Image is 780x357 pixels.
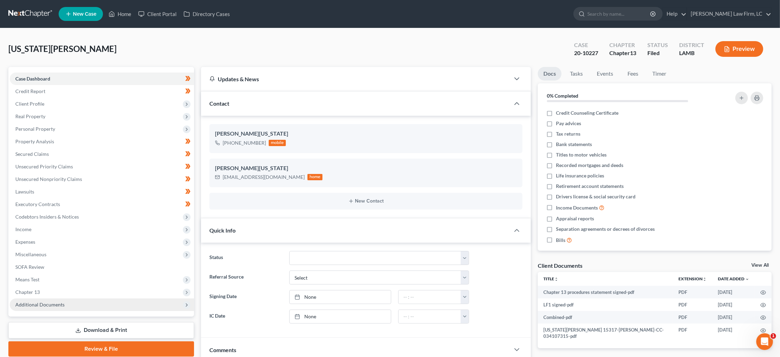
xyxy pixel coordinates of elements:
div: 20-10227 [574,49,598,57]
span: Titles to motor vehicles [556,151,607,158]
input: Search by name... [587,7,651,20]
a: Directory Cases [180,8,233,20]
button: New Contact [215,198,517,204]
i: expand_more [745,277,749,281]
a: Review & File [8,341,194,357]
a: Events [591,67,619,81]
a: SOFA Review [10,261,194,273]
div: Filed [647,49,668,57]
a: Extensionunfold_more [678,276,707,281]
div: District [679,41,704,49]
span: Comments [209,347,236,353]
span: Recorded mortgages and deeds [556,162,623,169]
td: Chapter 13 procedures statement signed-pdf [538,286,673,298]
span: Bills [556,237,565,244]
span: Real Property [15,113,45,119]
div: Case [574,41,598,49]
span: Credit Report [15,88,45,94]
label: Signing Date [206,290,286,304]
a: [PERSON_NAME] Law Firm, LC [687,8,771,20]
span: Miscellaneous [15,251,46,257]
span: Executory Contracts [15,201,60,207]
div: [EMAIL_ADDRESS][DOMAIN_NAME] [223,174,305,181]
span: Unsecured Priority Claims [15,164,73,169]
div: mobile [269,140,286,146]
a: None [290,290,391,304]
a: Download & Print [8,322,194,339]
td: [US_STATE][PERSON_NAME] 15317-[PERSON_NAME]-CC-034107315-pdf [538,324,673,343]
span: 1 [771,333,776,339]
span: Pay advices [556,120,581,127]
input: -- : -- [399,290,461,304]
td: LF1 signed-pdf [538,298,673,311]
a: Lawsuits [10,185,194,198]
div: Chapter [609,49,636,57]
td: Combined-pdf [538,311,673,324]
span: New Case [73,12,96,17]
div: Status [647,41,668,49]
span: Retirement account statements [556,183,624,190]
a: Property Analysis [10,135,194,148]
strong: 0% Completed [547,93,578,99]
a: Secured Claims [10,148,194,160]
input: -- : -- [399,310,461,323]
div: LAMB [679,49,704,57]
span: Drivers license & social security card [556,193,636,200]
span: Means Test [15,276,39,282]
span: [US_STATE][PERSON_NAME] [8,44,117,54]
label: Status [206,251,286,265]
a: Docs [538,67,562,81]
div: home [307,174,323,180]
span: Additional Documents [15,302,65,307]
div: Client Documents [538,262,582,269]
a: Unsecured Nonpriority Claims [10,173,194,185]
span: Personal Property [15,126,55,132]
a: Home [105,8,135,20]
span: Credit Counseling Certificate [556,109,618,116]
iframe: Intercom live chat [756,333,773,350]
a: Help [663,8,686,20]
span: Chapter 13 [15,289,40,295]
div: [PERSON_NAME][US_STATE] [215,130,517,138]
td: PDF [673,286,712,298]
a: Client Portal [135,8,180,20]
a: None [290,310,391,323]
span: Separation agreements or decrees of divorces [556,226,655,233]
td: PDF [673,324,712,343]
div: Chapter [609,41,636,49]
a: View All [751,263,769,268]
span: Bank statements [556,141,592,148]
span: Tax returns [556,130,580,137]
label: IC Date [206,310,286,324]
span: Case Dashboard [15,76,50,82]
i: unfold_more [554,277,558,281]
td: [DATE] [712,311,755,324]
td: [DATE] [712,286,755,298]
span: Life insurance policies [556,172,604,179]
span: Secured Claims [15,151,49,157]
span: Contact [209,100,229,107]
a: Fees [622,67,644,81]
span: Expenses [15,239,35,245]
span: Lawsuits [15,189,34,195]
span: Income Documents [556,204,598,211]
a: Credit Report [10,85,194,98]
span: SOFA Review [15,264,44,270]
a: Timer [647,67,672,81]
span: Quick Info [209,227,236,234]
a: Date Added expand_more [718,276,749,281]
td: [DATE] [712,324,755,343]
div: [PHONE_NUMBER] [223,139,266,146]
a: Executory Contracts [10,198,194,211]
div: [PERSON_NAME][US_STATE] [215,164,517,173]
div: Updates & News [209,75,502,83]
a: Unsecured Priority Claims [10,160,194,173]
a: Case Dashboard [10,73,194,85]
i: unfold_more [703,277,707,281]
td: [DATE] [712,298,755,311]
span: Appraisal reports [556,215,594,222]
span: 13 [630,50,636,56]
td: PDF [673,311,712,324]
a: Titleunfold_more [543,276,558,281]
span: Client Profile [15,101,44,107]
